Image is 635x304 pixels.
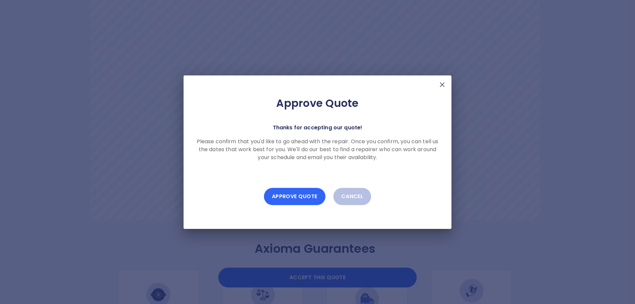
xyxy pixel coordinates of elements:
[273,123,362,132] p: Thanks for accepting our quote!
[194,138,441,161] p: Please confirm that you'd like to go ahead with the repair. Once you confirm, you can tell us the...
[438,81,446,89] img: X Mark
[333,188,371,205] button: Cancel
[264,188,325,205] button: Approve Quote
[194,97,441,110] h2: Approve Quote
